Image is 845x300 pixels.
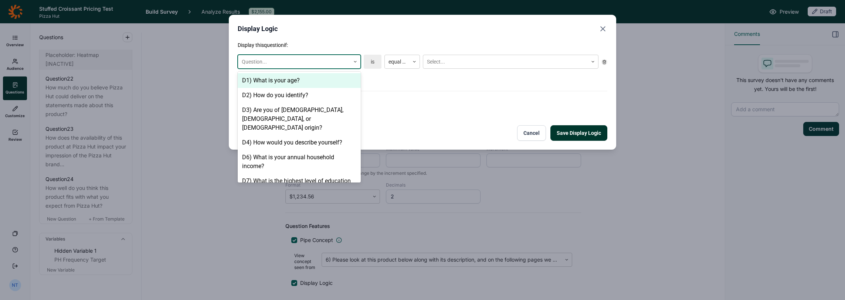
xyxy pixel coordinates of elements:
[238,41,607,49] p: Display this question if:
[238,88,361,103] div: D2) How do you identify?
[238,103,361,135] div: D3) Are you of [DEMOGRAPHIC_DATA], [DEMOGRAPHIC_DATA], or [DEMOGRAPHIC_DATA] origin?
[238,135,361,150] div: D4) How would you describe yourself?
[364,55,381,69] div: is
[238,73,361,88] div: D1) What is your age?
[601,59,607,65] div: Remove
[238,24,278,34] h2: Display Logic
[550,125,607,141] button: Save Display Logic
[517,125,546,141] button: Cancel
[238,174,361,197] div: D7) What is the highest level of education you have completed?
[598,24,607,34] button: Close
[238,150,361,174] div: D6) What is your annual household income?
